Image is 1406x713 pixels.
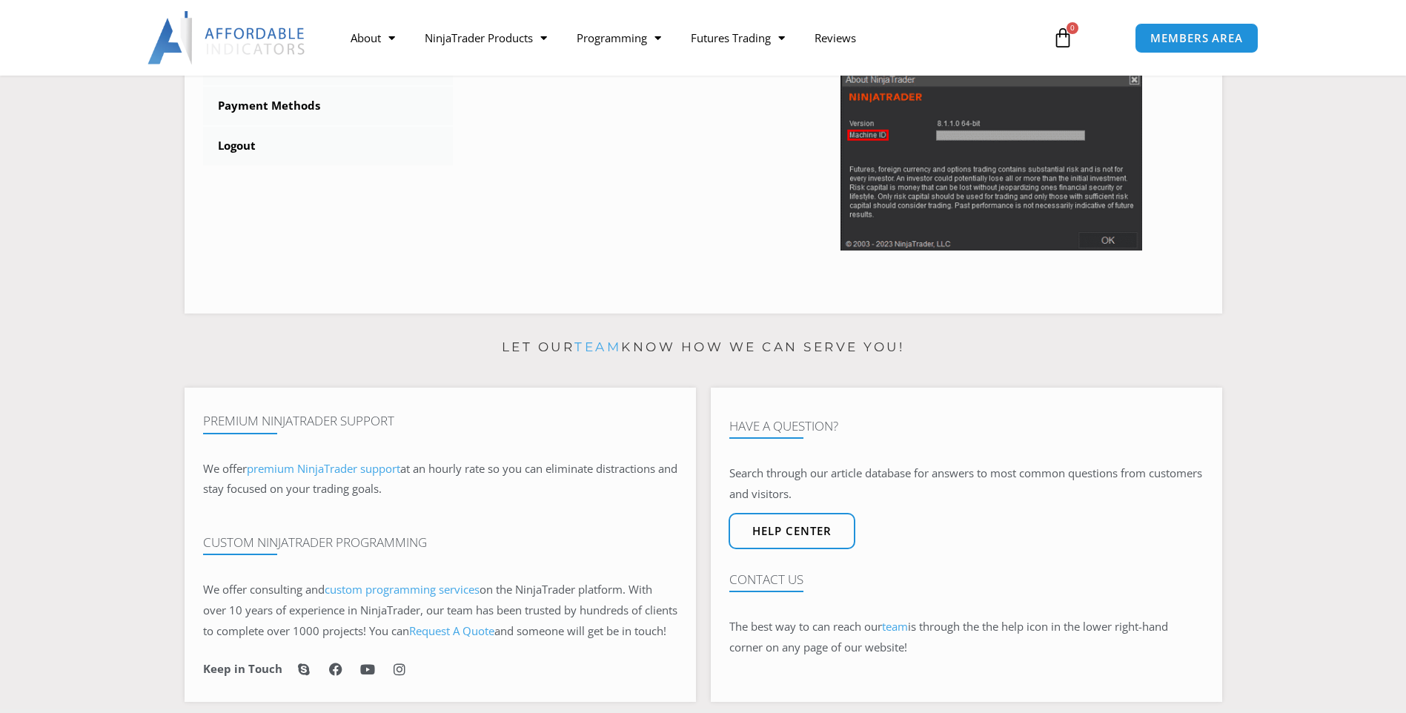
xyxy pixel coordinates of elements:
p: Search through our article database for answers to most common questions from customers and visit... [729,463,1204,505]
h4: Contact Us [729,572,1204,587]
a: Payment Methods [203,87,454,125]
a: NinjaTrader Products [410,21,562,55]
p: The best way to can reach our is through the the help icon in the lower right-hand corner on any ... [729,617,1204,658]
a: Reviews [800,21,871,55]
a: Logout [203,127,454,165]
img: LogoAI | Affordable Indicators – NinjaTrader [147,11,307,64]
h4: Premium NinjaTrader Support [203,414,677,428]
h4: Custom NinjaTrader Programming [203,535,677,550]
a: team [574,339,621,354]
a: MEMBERS AREA [1135,23,1259,53]
a: About [336,21,410,55]
span: Help center [752,525,832,537]
span: We offer consulting and [203,582,480,597]
span: We offer [203,461,247,476]
a: custom programming services [325,582,480,597]
p: Let our know how we can serve you! [185,336,1222,359]
span: on the NinjaTrader platform. With over 10 years of experience in NinjaTrader, our team has been t... [203,582,677,638]
a: 0 [1030,16,1095,59]
span: at an hourly rate so you can eliminate distractions and stay focused on your trading goals. [203,461,677,497]
h4: Have A Question? [729,419,1204,434]
a: team [882,619,908,634]
nav: Menu [336,21,1035,55]
img: Screenshot 2025-01-17 114931 | Affordable Indicators – NinjaTrader [840,71,1142,251]
span: MEMBERS AREA [1150,33,1243,44]
a: Futures Trading [676,21,800,55]
a: Programming [562,21,676,55]
a: Request A Quote [409,623,494,638]
a: premium NinjaTrader support [247,461,400,476]
span: 0 [1067,22,1078,34]
h6: Keep in Touch [203,662,282,676]
a: Help center [729,513,855,549]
